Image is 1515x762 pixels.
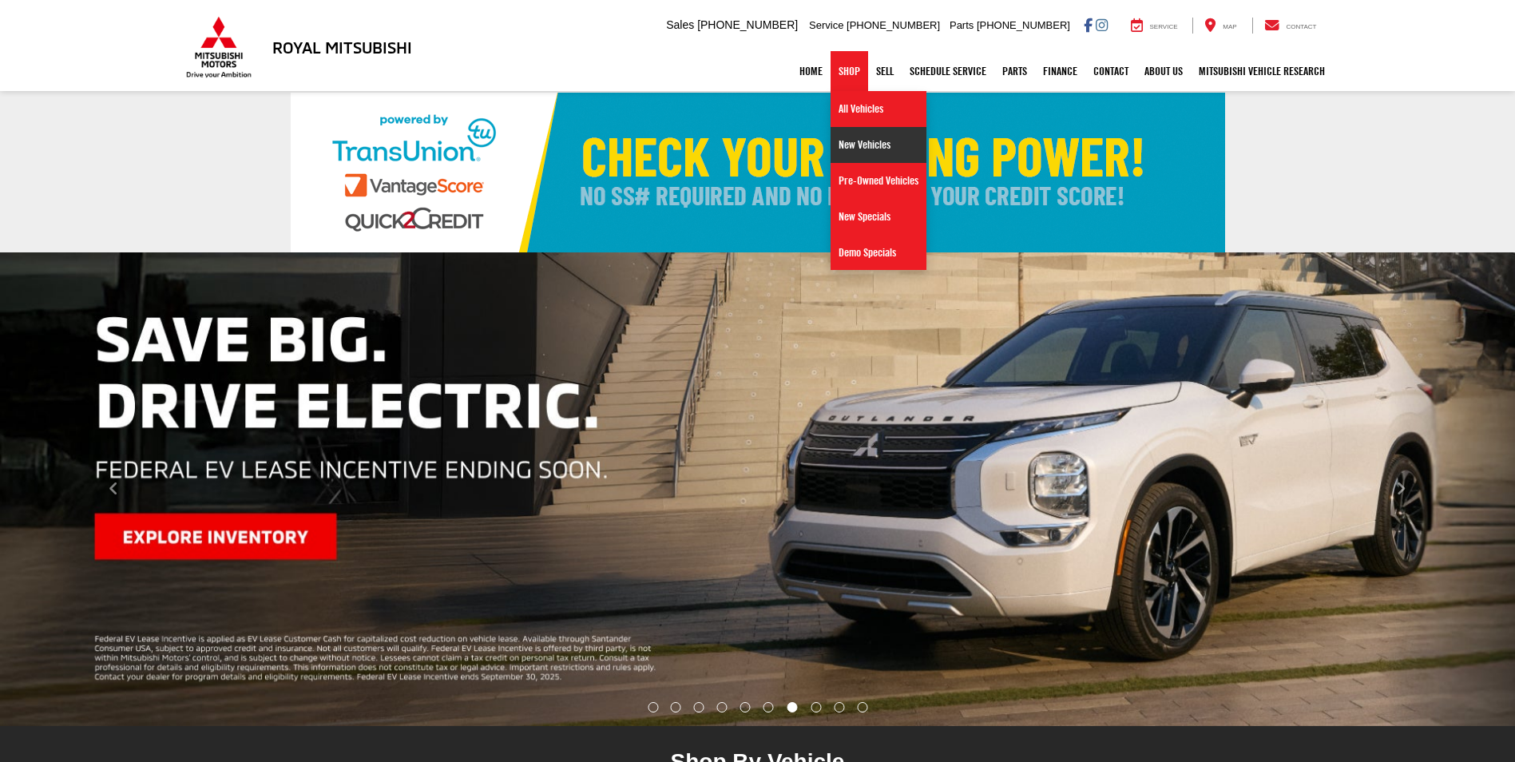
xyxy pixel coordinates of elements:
[847,19,940,31] span: [PHONE_NUMBER]
[811,702,821,712] li: Go to slide number 8.
[831,163,926,199] a: Pre-Owned Vehicles
[694,702,704,712] li: Go to slide number 3.
[763,702,773,712] li: Go to slide number 6.
[831,51,868,91] a: Shop
[1136,51,1191,91] a: About Us
[1119,18,1190,34] a: Service
[291,93,1225,252] img: Check Your Buying Power
[831,199,926,235] a: New Specials
[1286,23,1316,30] span: Contact
[1252,18,1329,34] a: Contact
[787,702,797,712] li: Go to slide number 7.
[902,51,994,91] a: Schedule Service: Opens in a new tab
[1150,23,1178,30] span: Service
[1223,23,1236,30] span: Map
[671,702,681,712] li: Go to slide number 2.
[648,702,658,712] li: Go to slide number 1.
[977,19,1070,31] span: [PHONE_NUMBER]
[1035,51,1085,91] a: Finance
[1096,18,1108,31] a: Instagram: Click to visit our Instagram page
[272,38,412,56] h3: Royal Mitsubishi
[1084,18,1093,31] a: Facebook: Click to visit our Facebook page
[717,702,728,712] li: Go to slide number 4.
[831,91,926,127] a: All Vehicles
[183,16,255,78] img: Mitsubishi
[834,702,844,712] li: Go to slide number 9.
[791,51,831,91] a: Home
[1085,51,1136,91] a: Contact
[831,127,926,163] a: New Vehicles
[857,702,867,712] li: Go to slide number 10.
[666,18,694,31] span: Sales
[740,702,751,712] li: Go to slide number 5.
[1191,51,1333,91] a: Mitsubishi Vehicle Research
[831,235,926,270] a: Demo Specials
[994,51,1035,91] a: Parts: Opens in a new tab
[868,51,902,91] a: Sell
[697,18,798,31] span: [PHONE_NUMBER]
[809,19,843,31] span: Service
[950,19,974,31] span: Parts
[1287,284,1515,694] button: Click to view next picture.
[1192,18,1248,34] a: Map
